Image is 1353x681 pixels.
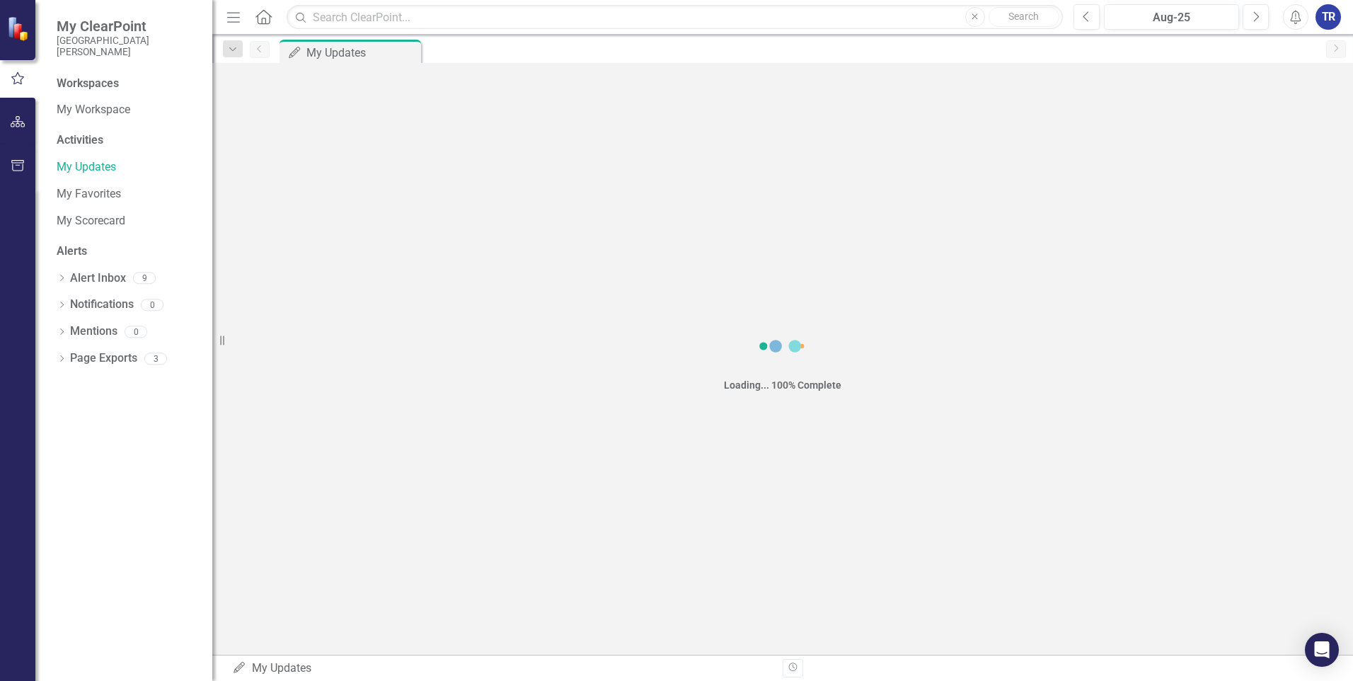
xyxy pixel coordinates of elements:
div: Alerts [57,244,198,260]
div: Loading... 100% Complete [724,378,841,392]
button: TR [1315,4,1341,30]
a: Notifications [70,297,134,313]
button: Aug-25 [1104,4,1239,30]
small: [GEOGRAPHIC_DATA][PERSON_NAME] [57,35,198,58]
div: Workspaces [57,76,119,92]
a: Mentions [70,324,117,340]
a: My Updates [57,159,198,176]
a: My Scorecard [57,213,198,229]
a: Alert Inbox [70,270,126,287]
input: Search ClearPoint... [287,5,1063,30]
div: My Updates [306,44,418,62]
div: 9 [133,273,156,285]
div: 3 [144,353,167,365]
img: ClearPoint Strategy [7,16,32,41]
div: 0 [125,326,147,338]
div: Open Intercom Messenger [1305,633,1339,667]
div: Aug-25 [1109,9,1234,26]
div: 0 [141,299,163,311]
a: My Workspace [57,102,198,118]
button: Search [989,7,1059,27]
a: My Favorites [57,186,198,202]
div: Activities [57,132,198,149]
span: Search [1008,11,1039,22]
a: Page Exports [70,350,137,367]
div: My Updates [232,660,772,677]
span: My ClearPoint [57,18,198,35]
